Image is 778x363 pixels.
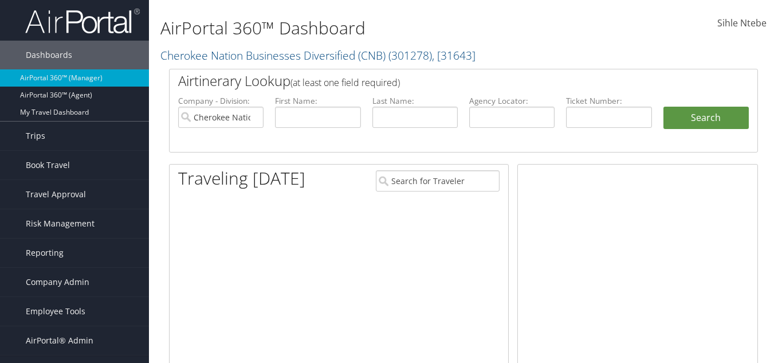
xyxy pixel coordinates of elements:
[178,166,305,190] h1: Traveling [DATE]
[469,95,555,107] label: Agency Locator:
[26,326,93,355] span: AirPortal® Admin
[372,95,458,107] label: Last Name:
[663,107,749,130] button: Search
[388,48,432,63] span: ( 301278 )
[717,6,767,41] a: Sihle Ntebe
[26,297,85,326] span: Employee Tools
[26,268,89,296] span: Company Admin
[26,180,86,209] span: Travel Approval
[290,76,400,89] span: (at least one field required)
[717,17,767,29] span: Sihle Ntebe
[160,48,476,63] a: Cherokee Nation Businesses Diversified (CNB)
[275,95,360,107] label: First Name:
[178,95,264,107] label: Company - Division:
[376,170,500,192] input: Search for Traveler
[26,209,95,238] span: Risk Management
[26,122,45,150] span: Trips
[160,16,564,40] h1: AirPortal 360™ Dashboard
[566,95,651,107] label: Ticket Number:
[178,71,700,91] h2: Airtinerary Lookup
[26,151,70,179] span: Book Travel
[26,41,72,69] span: Dashboards
[25,7,140,34] img: airportal-logo.png
[26,239,64,267] span: Reporting
[432,48,476,63] span: , [ 31643 ]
